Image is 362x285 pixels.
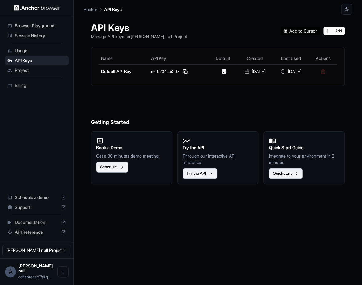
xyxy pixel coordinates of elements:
[18,263,53,273] span: Asher null
[5,21,69,31] div: Browser Playground
[183,144,254,151] h2: Try the API
[96,144,167,151] h2: Book a Demo
[15,57,66,64] span: API Keys
[84,6,97,13] p: Anchor
[149,52,209,64] th: API Key
[5,56,69,65] div: API Keys
[15,48,66,54] span: Usage
[275,68,306,75] div: [DATE]
[273,52,309,64] th: Last Used
[309,52,337,64] th: Actions
[15,82,66,88] span: Billing
[5,65,69,75] div: Project
[182,68,189,75] button: Copy API key
[91,93,345,127] h6: Getting Started
[151,68,207,75] div: sk-9734...b297
[104,6,122,13] p: API Keys
[15,33,66,39] span: Session History
[239,68,270,75] div: [DATE]
[281,27,320,35] img: Add anchorbrowser MCP server to Cursor
[5,193,69,202] div: Schedule a demo
[5,202,69,212] div: Support
[15,229,59,235] span: API Reference
[5,217,69,227] div: Documentation
[15,23,66,29] span: Browser Playground
[5,266,16,277] div: A
[269,168,303,179] button: Quickstart
[323,27,345,35] button: Add
[15,219,59,225] span: Documentation
[269,153,340,166] p: Integrate to your environment in 2 minutes
[15,67,66,73] span: Project
[18,275,51,279] span: cohenasher97@gmail.com
[57,266,69,277] button: Open menu
[99,52,149,64] th: Name
[269,144,340,151] h2: Quick Start Guide
[14,5,60,11] img: Anchor Logo
[5,227,69,237] div: API Reference
[96,162,128,173] button: Schedule
[84,6,122,13] nav: breadcrumb
[5,46,69,56] div: Usage
[237,52,273,64] th: Created
[183,168,217,179] button: Try the API
[99,64,149,78] td: Default API Key
[183,153,254,166] p: Through our interactive API reference
[15,204,59,210] span: Support
[96,153,167,159] p: Get a 30 minutes demo meeting
[91,33,187,40] p: Manage API keys for [PERSON_NAME] null Project
[5,80,69,90] div: Billing
[5,31,69,41] div: Session History
[209,52,237,64] th: Default
[15,194,59,201] span: Schedule a demo
[91,22,187,33] h1: API Keys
